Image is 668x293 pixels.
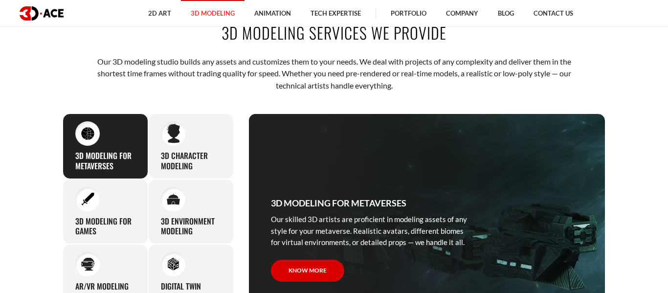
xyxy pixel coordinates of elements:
[167,124,180,144] img: 3D character modeling
[271,214,471,248] p: Our skilled 3D artists are proficient in modeling assets of any style for your metaverse. Realist...
[81,258,94,271] img: AR/VR modeling
[271,260,344,282] a: Know more
[75,281,129,292] h3: AR/VR modeling
[271,196,406,210] h3: 3D Modeling for Metaverses
[63,22,605,44] h2: 3D modeling services we provide
[93,56,575,91] p: Our 3D modeling studio builds any assets and customizes them to your needs. We deal with projects...
[167,193,180,205] img: 3D environment modeling
[161,216,221,237] h3: 3D environment modeling
[81,192,94,205] img: 3D modeling for games
[81,127,94,140] img: 3D Modeling for Metaverses
[161,151,221,171] h3: 3D character modeling
[20,6,64,21] img: logo dark
[167,258,180,271] img: Digital Twin modeling
[75,151,135,171] h3: 3D Modeling for Metaverses
[75,216,135,237] h3: 3D modeling for games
